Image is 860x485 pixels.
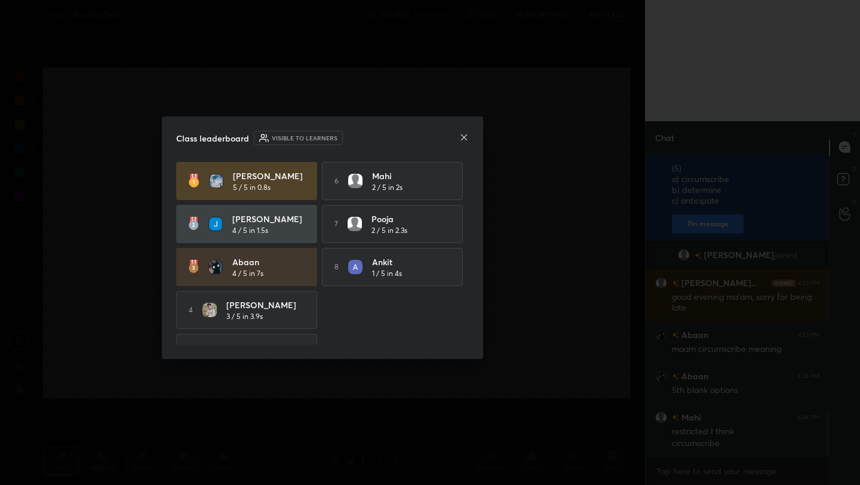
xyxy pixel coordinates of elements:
[272,134,337,143] h6: Visible to learners
[232,268,263,279] h5: 4 / 5 in 7s
[233,170,307,182] h4: [PERSON_NAME]
[188,260,199,274] img: rank-3.169bc593.svg
[348,260,363,274] img: 3
[348,174,363,188] img: default.png
[176,132,249,145] h4: Class leaderboard
[372,256,446,268] h4: Ankit
[208,260,223,274] img: 3
[334,262,339,272] h5: 8
[232,225,268,236] h5: 4 / 5 in 1.5s
[334,176,339,186] h5: 6
[334,219,338,229] h5: 7
[189,305,193,315] h5: 4
[233,182,271,193] h5: 5 / 5 in 0.8s
[226,299,300,311] h4: [PERSON_NAME]
[372,182,403,193] h5: 2 / 5 in 2s
[226,311,263,322] h5: 3 / 5 in 3.9s
[202,303,217,317] img: 35b1d2c0b9454b739fd6139bb61b6e71.jpg
[232,256,306,268] h4: Abaan
[209,174,223,188] img: 3
[188,217,199,231] img: rank-2.3a33aca6.svg
[372,268,402,279] h5: 1 / 5 in 4s
[348,217,362,231] img: default.png
[232,213,306,225] h4: [PERSON_NAME]
[226,342,300,354] h4: [PERSON_NAME]
[372,170,446,182] h4: Mahi
[371,225,407,236] h5: 2 / 5 in 2.3s
[208,217,223,231] img: 3
[371,213,446,225] h4: pooja
[188,174,199,188] img: rank-1.ed6cb560.svg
